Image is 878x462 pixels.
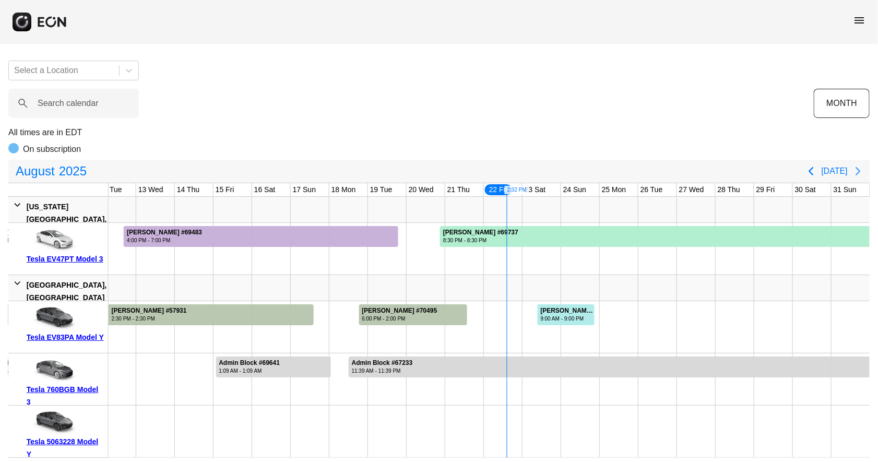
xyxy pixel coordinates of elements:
div: [GEOGRAPHIC_DATA], [GEOGRAPHIC_DATA] [27,279,106,304]
div: 22 Fri [484,183,513,196]
span: 2025 [57,161,89,182]
div: [PERSON_NAME] #69737 [443,229,518,236]
div: [PERSON_NAME] #57931 [111,307,186,315]
div: Tesla EV83PA Model Y [27,331,104,343]
img: car [27,409,79,435]
div: [PERSON_NAME] #70514 [541,307,594,315]
div: Rented for 3 days by Adam Fox Current status is completed [359,301,468,325]
div: Rented for 419 days by Admin Block Current status is rental [348,353,870,377]
div: 19 Tue [368,183,395,196]
div: 18 Mon [329,183,358,196]
div: 2:30 PM - 2:30 PM [111,315,186,323]
div: 13 Wed [136,183,165,196]
button: August2025 [9,161,93,182]
div: Rented for 3 days by Admin Block Current status is rental [216,353,331,377]
span: menu [853,14,865,27]
div: 16 Sat [252,183,277,196]
img: car [27,227,79,253]
button: Next page [848,161,869,182]
div: 8:30 PM - 8:30 PM [443,236,518,244]
div: 24 Sun [561,183,588,196]
p: On subscription [23,143,81,156]
div: 27 Wed [677,183,706,196]
button: [DATE] [822,162,848,181]
div: 28 Thu [716,183,742,196]
div: 31 Sun [832,183,859,196]
div: Rented for 2 days by Trevor Donnelly Current status is confirmed [537,301,595,325]
img: car [27,305,79,331]
div: 4:00 PM - 7:00 PM [127,236,202,244]
div: Tesla EV47PT Model 3 [27,253,104,265]
div: [PERSON_NAME] #69483 [127,229,202,236]
div: Rented for 8 days by Benjamin Scire Current status is cleaning [123,223,398,247]
div: 1:09 AM - 1:09 AM [219,367,280,375]
button: MONTH [814,89,870,118]
div: 11:39 AM - 11:39 PM [352,367,413,375]
div: 30 Sat [793,183,818,196]
div: 17 Sun [291,183,318,196]
div: 25 Mon [600,183,628,196]
p: All times are in EDT [8,126,870,139]
div: 9:00 AM - 9:00 PM [541,315,594,323]
div: 21 Thu [445,183,472,196]
div: Admin Block #69641 [219,359,280,367]
button: Previous page [801,161,822,182]
div: Admin Block #67233 [352,359,413,367]
div: 20 Wed [407,183,436,196]
div: Rented for 30 days by Roxanne Hoffner Current status is rental [440,223,870,247]
div: 26 Tue [638,183,665,196]
img: car [27,357,79,383]
span: August [14,161,57,182]
div: 29 Fri [754,183,777,196]
div: 15 Fri [213,183,236,196]
div: 23 Sat [523,183,548,196]
div: 6:00 PM - 2:00 PM [362,315,437,323]
div: Tesla 5063228 Model Y [27,435,104,460]
div: 12 Tue [98,183,124,196]
div: 14 Thu [175,183,201,196]
div: Tesla 760BGB Model 3 [27,383,104,408]
div: [US_STATE][GEOGRAPHIC_DATA], [GEOGRAPHIC_DATA] [27,200,106,238]
label: Search calendar [38,97,99,110]
div: [PERSON_NAME] #70495 [362,307,437,315]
